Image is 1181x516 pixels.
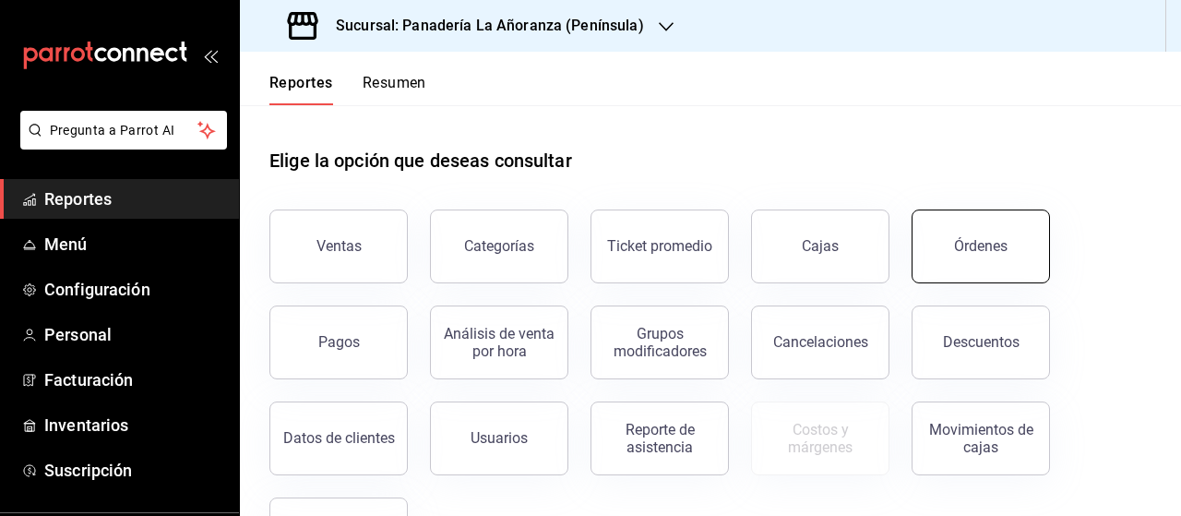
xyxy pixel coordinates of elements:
[44,322,224,347] span: Personal
[912,306,1050,379] button: Descuentos
[430,210,568,283] button: Categorías
[924,421,1038,456] div: Movimientos de cajas
[44,458,224,483] span: Suscripción
[430,402,568,475] button: Usuarios
[269,402,408,475] button: Datos de clientes
[316,237,362,255] div: Ventas
[44,232,224,257] span: Menú
[602,325,717,360] div: Grupos modificadores
[464,237,534,255] div: Categorías
[590,402,729,475] button: Reporte de asistencia
[269,74,333,105] button: Reportes
[269,147,572,174] h1: Elige la opción que deseas consultar
[471,429,528,447] div: Usuarios
[802,237,839,255] div: Cajas
[203,48,218,63] button: open_drawer_menu
[751,306,889,379] button: Cancelaciones
[751,210,889,283] button: Cajas
[269,74,426,105] div: navigation tabs
[442,325,556,360] div: Análisis de venta por hora
[269,210,408,283] button: Ventas
[430,306,568,379] button: Análisis de venta por hora
[318,333,360,351] div: Pagos
[912,210,1050,283] button: Órdenes
[13,134,227,153] a: Pregunta a Parrot AI
[763,421,877,456] div: Costos y márgenes
[44,367,224,392] span: Facturación
[590,306,729,379] button: Grupos modificadores
[44,413,224,438] span: Inventarios
[954,237,1008,255] div: Órdenes
[751,402,889,475] button: Contrata inventarios para ver este reporte
[269,306,408,379] button: Pagos
[943,333,1020,351] div: Descuentos
[912,402,1050,475] button: Movimientos de cajas
[50,121,198,140] span: Pregunta a Parrot AI
[773,333,868,351] div: Cancelaciones
[321,15,644,37] h3: Sucursal: Panadería La Añoranza (Península)
[363,74,426,105] button: Resumen
[283,429,395,447] div: Datos de clientes
[44,186,224,211] span: Reportes
[44,277,224,302] span: Configuración
[20,111,227,150] button: Pregunta a Parrot AI
[607,237,712,255] div: Ticket promedio
[590,210,729,283] button: Ticket promedio
[602,421,717,456] div: Reporte de asistencia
